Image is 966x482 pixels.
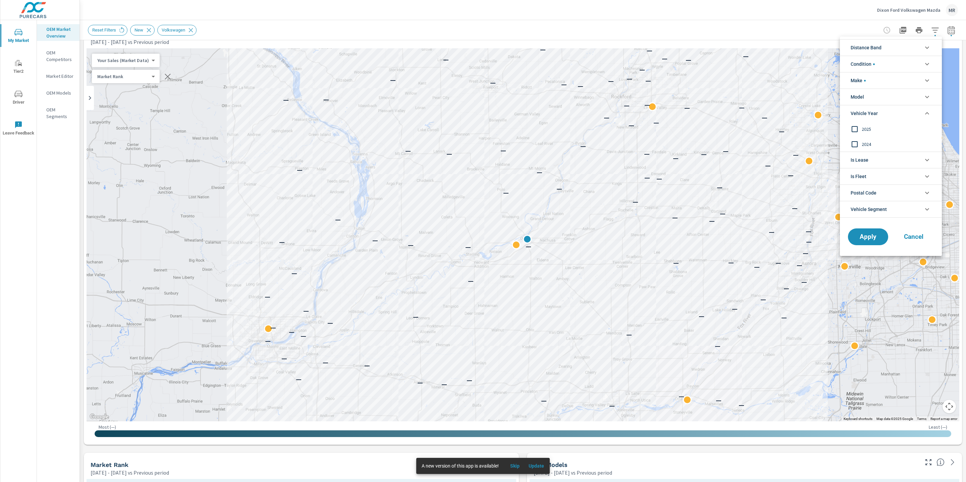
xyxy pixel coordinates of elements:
span: Is Fleet [851,168,866,184]
span: Vehicle Segment [851,201,887,217]
span: Is Lease [851,152,868,168]
span: Condition [851,56,875,72]
ul: filter options [840,37,942,220]
span: Distance Band [851,40,881,56]
div: 2024 [840,137,941,152]
span: Model [851,89,864,105]
span: 2025 [862,125,935,133]
span: Cancel [900,234,927,240]
span: Apply [855,234,881,240]
button: Apply [848,228,888,245]
span: Postal Code [851,185,876,201]
span: Vehicle Year [851,105,878,121]
div: 2025 [840,121,941,137]
span: Make [851,72,866,89]
span: 2024 [862,140,935,148]
button: Cancel [894,228,934,245]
